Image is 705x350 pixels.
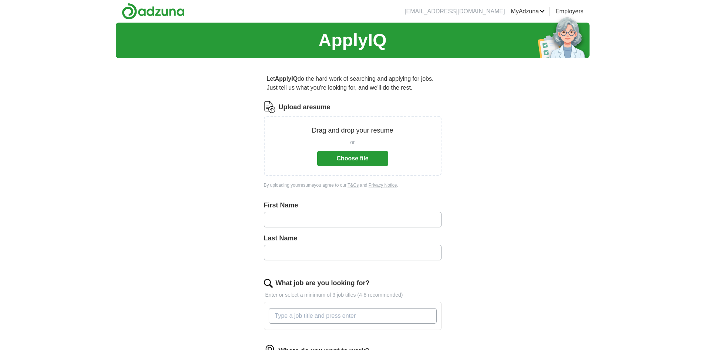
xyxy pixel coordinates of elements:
[264,101,276,113] img: CV Icon
[264,200,442,210] label: First Name
[264,291,442,299] p: Enter or select a minimum of 3 job titles (4-8 recommended)
[511,7,545,16] a: MyAdzuna
[264,279,273,288] img: search.png
[318,27,386,54] h1: ApplyIQ
[555,7,584,16] a: Employers
[264,71,442,95] p: Let do the hard work of searching and applying for jobs. Just tell us what you're looking for, an...
[350,139,355,146] span: or
[122,3,185,20] img: Adzuna logo
[279,102,330,112] label: Upload a resume
[264,233,442,243] label: Last Name
[317,151,388,166] button: Choose file
[264,182,442,189] div: By uploading your resume you agree to our and .
[312,126,393,136] p: Drag and drop your resume
[369,183,397,188] a: Privacy Notice
[348,183,359,188] a: T&Cs
[275,76,298,82] strong: ApplyIQ
[269,308,437,324] input: Type a job title and press enter
[404,7,505,16] li: [EMAIL_ADDRESS][DOMAIN_NAME]
[276,278,370,288] label: What job are you looking for?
